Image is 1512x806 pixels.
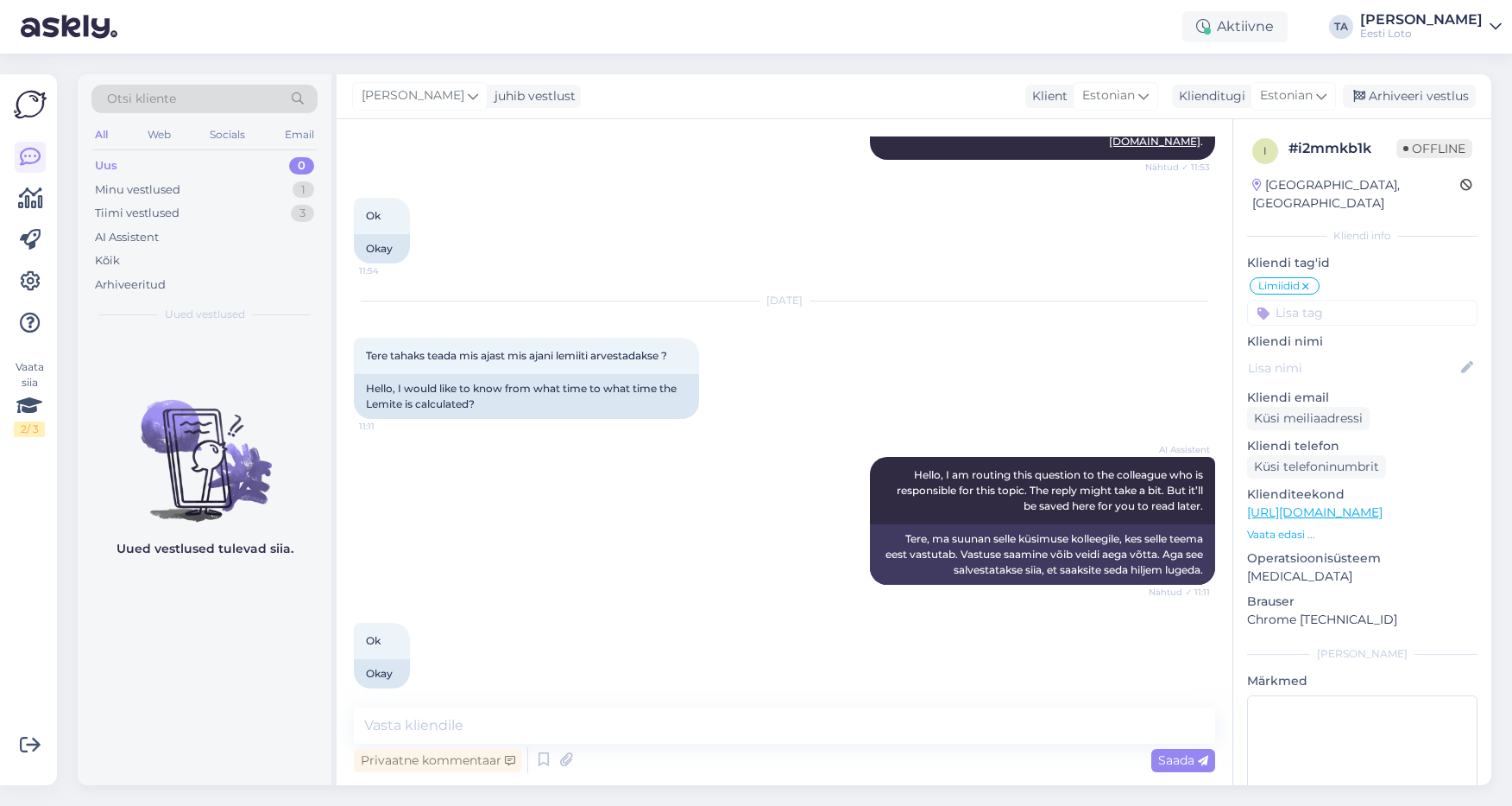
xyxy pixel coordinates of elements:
[1247,505,1383,520] a: [URL][DOMAIN_NAME]
[1025,87,1068,105] div: Klient
[14,422,45,437] div: 2 / 3
[1343,85,1476,108] div: Arhiveeri vestlus
[1082,86,1135,105] span: Estonian
[1247,672,1477,690] p: Märkmed
[897,468,1206,512] span: Hello, I am routing this question to the colleague who is responsible for this topic. The reply m...
[95,229,159,246] div: AI Assistent
[1360,13,1483,27] div: [PERSON_NAME]
[293,181,314,199] div: 1
[870,524,1215,585] div: Tere, ma suunan selle küsimuse kolleegile, kes selle teema eest vastutab. Vastuse saamine võib ve...
[1247,568,1477,586] p: [MEDICAL_DATA]
[366,209,381,222] span: Ok
[354,293,1215,308] div: [DATE]
[1247,455,1386,479] div: Küsi telefoninumbrit
[354,234,410,263] div: Okay
[1145,443,1210,456] span: AI Assistent
[354,749,522,772] div: Privaatne kommentaar
[1158,752,1208,768] span: Saada
[1247,407,1370,430] div: Küsi meiliaadressi
[1247,611,1477,629] p: Chrome [TECHNICAL_ID]
[91,124,111,146] div: All
[1247,549,1477,568] p: Operatsioonisüsteem
[359,689,424,702] span: 11:12
[144,124,174,146] div: Web
[1145,161,1210,174] span: Nähtud ✓ 11:53
[366,634,381,647] span: Ok
[1182,11,1288,42] div: Aktiivne
[1360,13,1502,41] a: [PERSON_NAME]Eesti Loto
[291,205,314,222] div: 3
[359,420,424,433] span: 11:11
[95,252,120,270] div: Kõik
[1252,176,1460,213] div: [GEOGRAPHIC_DATA], [GEOGRAPHIC_DATA]
[488,87,576,105] div: juhib vestlust
[1288,138,1396,159] div: # i2mmkb1k
[1247,437,1477,455] p: Kliendi telefon
[362,86,464,105] span: [PERSON_NAME]
[1247,486,1477,504] p: Klienditeekond
[1247,646,1477,662] div: [PERSON_NAME]
[1247,333,1477,351] p: Kliendi nimi
[1258,281,1300,291] span: Limiidid
[354,374,699,419] div: Hello, I would like to know from what time to what time the Lemite is calculated?
[1247,389,1477,407] p: Kliendi email
[78,369,331,524] img: No chats
[14,359,45,437] div: Vaata siia
[95,181,180,199] div: Minu vestlused
[1396,139,1472,158] span: Offline
[206,124,249,146] div: Socials
[1360,27,1483,41] div: Eesti Loto
[1247,228,1477,244] div: Kliendi info
[1247,254,1477,272] p: Kliendi tag'id
[281,124,318,146] div: Email
[95,205,180,222] div: Tiimi vestlused
[1329,15,1353,39] div: TA
[1247,593,1477,611] p: Brauser
[1248,359,1458,378] input: Lisa nimi
[359,264,424,277] span: 11:54
[1247,527,1477,543] p: Vaata edasi ...
[1145,586,1210,599] span: Nähtud ✓ 11:11
[117,540,293,558] p: Uued vestlused tulevad siia.
[95,276,166,294] div: Arhiveeritud
[165,307,245,322] span: Uued vestlused
[1172,87,1245,105] div: Klienditugi
[1260,86,1313,105] span: Estonian
[1263,144,1267,157] span: i
[95,157,117,175] div: Uus
[107,90,176,108] span: Otsi kliente
[289,157,314,175] div: 0
[1247,300,1477,326] input: Lisa tag
[354,659,410,689] div: Okay
[14,88,47,121] img: Askly Logo
[366,349,667,362] span: Tere tahaks teada mis ajast mis ajani lemiiti arvestadakse ?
